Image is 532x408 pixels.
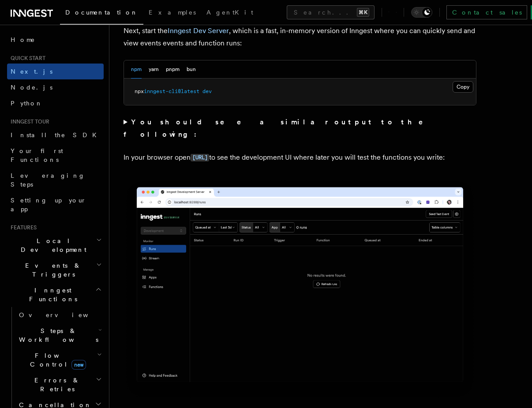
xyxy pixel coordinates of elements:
a: Contact sales [446,5,527,19]
a: Examples [143,3,201,24]
span: Leveraging Steps [11,172,85,188]
button: Inngest Functions [7,282,104,307]
span: Python [11,100,43,107]
a: Install the SDK [7,127,104,143]
button: yarn [149,60,159,79]
a: Next.js [7,64,104,79]
span: Events & Triggers [7,261,96,279]
span: Node.js [11,84,52,91]
span: Features [7,224,37,231]
a: Python [7,95,104,111]
code: [URL] [191,154,209,161]
summary: You should see a similar output to the following: [124,116,476,141]
span: Your first Functions [11,147,63,163]
a: Your first Functions [7,143,104,168]
span: Inngest tour [7,118,49,125]
strong: You should see a similar output to the following: [124,118,435,138]
a: AgentKit [201,3,259,24]
a: Node.js [7,79,104,95]
a: Home [7,32,104,48]
span: Quick start [7,55,45,62]
span: new [71,360,86,370]
button: pnpm [166,60,180,79]
a: [URL] [191,153,209,161]
button: bun [187,60,196,79]
span: Errors & Retries [15,376,96,393]
span: Documentation [65,9,138,16]
button: Local Development [7,233,104,258]
a: Inngest Dev Server [168,26,229,35]
button: Copy [453,81,473,93]
button: Errors & Retries [15,372,104,397]
a: Overview [15,307,104,323]
button: Events & Triggers [7,258,104,282]
button: npm [131,60,142,79]
a: Setting up your app [7,192,104,217]
button: Search...⌘K [287,5,375,19]
span: Inngest Functions [7,286,95,303]
a: Documentation [60,3,143,25]
span: Next.js [11,68,52,75]
p: In your browser open to see the development UI where later you will test the functions you write: [124,151,476,164]
span: Examples [149,9,196,16]
span: Steps & Workflows [15,326,98,344]
span: Overview [19,311,110,318]
span: AgentKit [206,9,253,16]
a: Leveraging Steps [7,168,104,192]
span: npx [135,88,144,94]
span: dev [202,88,212,94]
button: Flow Controlnew [15,348,104,372]
span: Flow Control [15,351,97,369]
button: Toggle dark mode [411,7,432,18]
p: Next, start the , which is a fast, in-memory version of Inngest where you can quickly send and vi... [124,25,476,49]
img: Inngest Dev Server's 'Runs' tab with no data [124,178,476,400]
span: Home [11,35,35,44]
button: Steps & Workflows [15,323,104,348]
span: Setting up your app [11,197,86,213]
span: inngest-cli@latest [144,88,199,94]
span: Install the SDK [11,131,102,138]
span: Local Development [7,236,96,254]
kbd: ⌘K [357,8,369,17]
